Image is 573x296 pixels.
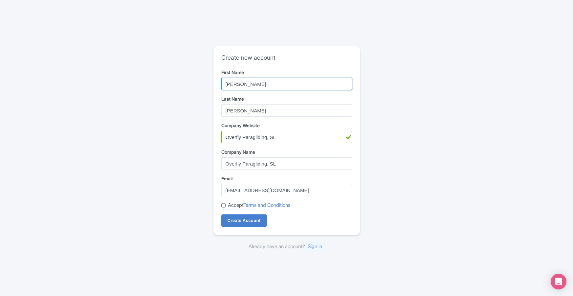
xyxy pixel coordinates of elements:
[221,122,352,129] label: Company Website
[221,214,267,227] input: Create Account
[551,274,566,289] div: Open Intercom Messenger
[221,131,352,143] input: example.com
[221,184,352,196] input: username@example.com
[221,69,352,76] label: First Name
[221,95,352,102] label: Last Name
[305,241,325,252] a: Sign in
[228,202,290,209] label: Accept
[221,54,352,61] h2: Create new account
[221,148,352,155] label: Company Name
[243,202,290,208] a: Terms and Conditions
[213,243,360,250] div: Already have an account?
[221,175,352,182] label: Email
